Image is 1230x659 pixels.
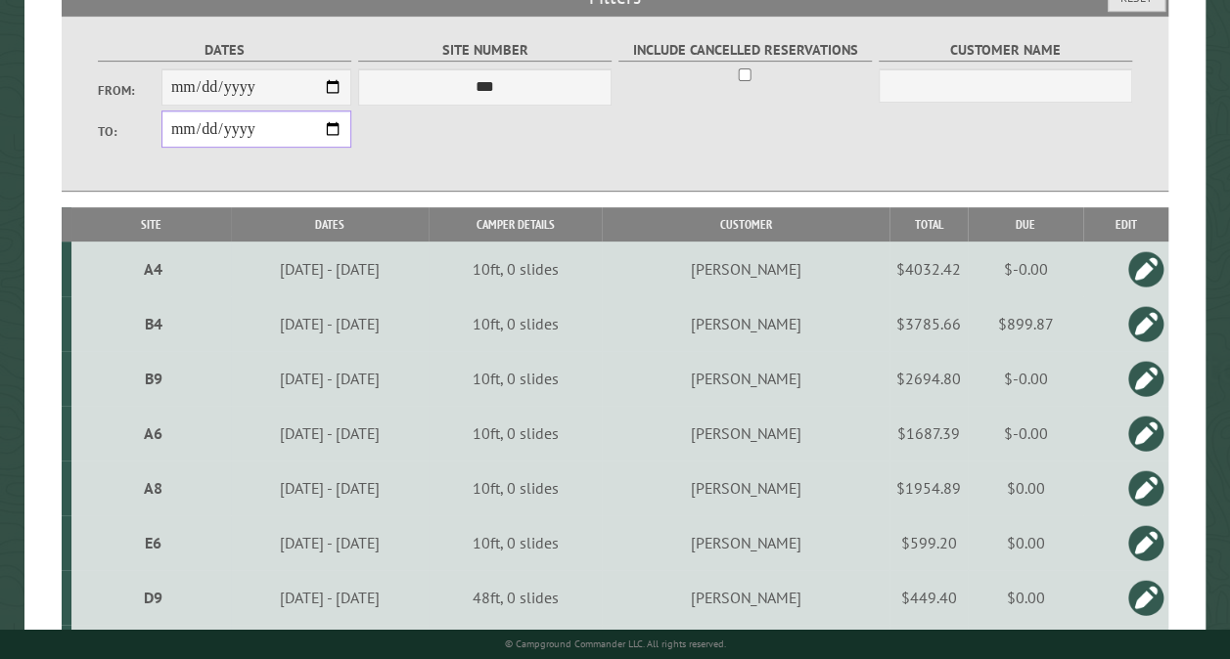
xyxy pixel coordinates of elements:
td: 10ft, 0 slides [429,461,601,515]
small: © Campground Commander LLC. All rights reserved. [505,637,726,650]
td: 10ft, 0 slides [429,242,601,296]
div: [DATE] - [DATE] [234,478,426,498]
td: [PERSON_NAME] [602,461,889,515]
td: $-0.00 [968,242,1083,296]
td: [PERSON_NAME] [602,296,889,351]
td: $0.00 [968,461,1083,515]
td: $-0.00 [968,351,1083,406]
td: 10ft, 0 slides [429,351,601,406]
div: [DATE] - [DATE] [234,423,426,443]
th: Edit [1083,207,1168,242]
td: $2694.80 [889,351,968,406]
td: $1687.39 [889,406,968,461]
th: Site [71,207,231,242]
td: $899.87 [968,296,1083,351]
label: Dates [98,39,351,62]
td: $-0.00 [968,406,1083,461]
td: [PERSON_NAME] [602,351,889,406]
td: $599.20 [889,515,968,570]
div: A4 [79,259,228,279]
div: [DATE] - [DATE] [234,259,426,279]
td: $449.40 [889,570,968,625]
th: Total [889,207,968,242]
div: A6 [79,423,228,443]
th: Camper Details [429,207,601,242]
div: [DATE] - [DATE] [234,369,426,388]
div: E6 [79,533,228,552]
div: B4 [79,314,228,333]
th: Dates [231,207,430,242]
th: Customer [602,207,889,242]
td: $1954.89 [889,461,968,515]
td: $3785.66 [889,296,968,351]
div: [DATE] - [DATE] [234,588,426,607]
td: 48ft, 0 slides [429,570,601,625]
td: 10ft, 0 slides [429,296,601,351]
td: $0.00 [968,515,1083,570]
label: From: [98,81,161,100]
td: $4032.42 [889,242,968,296]
th: Due [968,207,1083,242]
td: [PERSON_NAME] [602,406,889,461]
div: B9 [79,369,228,388]
td: [PERSON_NAME] [602,515,889,570]
td: 10ft, 0 slides [429,515,601,570]
label: Include Cancelled Reservations [618,39,872,62]
label: Site Number [358,39,612,62]
td: 10ft, 0 slides [429,406,601,461]
label: To: [98,122,161,141]
div: D9 [79,588,228,607]
div: [DATE] - [DATE] [234,314,426,333]
div: A8 [79,478,228,498]
td: [PERSON_NAME] [602,570,889,625]
label: Customer Name [879,39,1132,62]
td: [PERSON_NAME] [602,242,889,296]
td: $0.00 [968,570,1083,625]
div: [DATE] - [DATE] [234,533,426,552]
